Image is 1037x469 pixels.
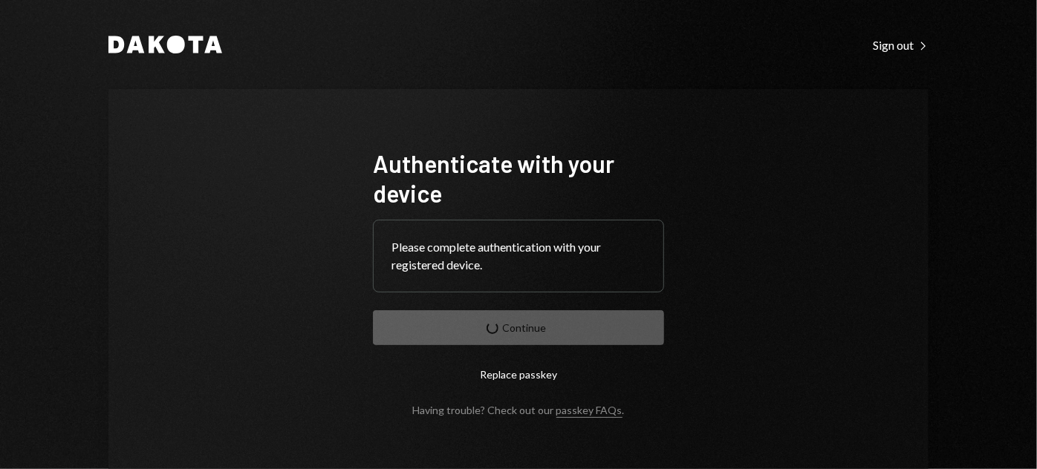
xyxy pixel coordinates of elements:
[873,38,929,53] div: Sign out
[556,404,622,418] a: passkey FAQs
[873,36,929,53] a: Sign out
[391,238,646,274] div: Please complete authentication with your registered device.
[373,357,664,392] button: Replace passkey
[413,404,625,416] div: Having trouble? Check out our .
[373,148,664,208] h1: Authenticate with your device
